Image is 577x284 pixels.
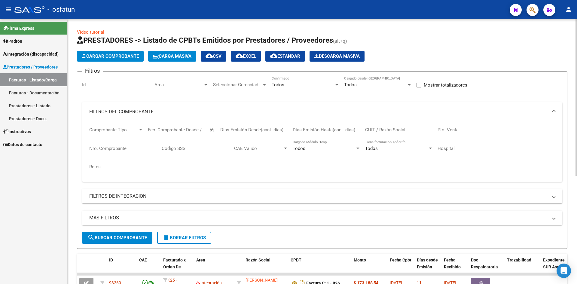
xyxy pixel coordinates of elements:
[3,38,22,44] span: Padrón
[82,102,562,121] mat-expansion-panel-header: FILTROS DEL COMPROBANTE
[107,254,137,280] datatable-header-cell: ID
[89,108,548,115] mat-panel-title: FILTROS DEL COMPROBANTE
[310,51,365,62] button: Descarga Masiva
[82,121,562,182] div: FILTROS DEL COMPROBANTE
[77,36,333,44] span: PRESTADORES -> Listado de CPBTs Emitidos por Prestadores / Proveedores
[157,232,211,244] button: Borrar Filtros
[154,82,203,87] span: Area
[161,254,194,280] datatable-header-cell: Facturado x Orden De
[243,254,288,280] datatable-header-cell: Razón Social
[137,254,161,280] datatable-header-cell: CAE
[153,53,191,59] span: Carga Masiva
[291,258,301,262] span: CPBT
[310,51,365,62] app-download-masive: Descarga masiva de comprobantes (adjuntos)
[82,67,103,75] h3: Filtros
[471,258,498,269] span: Doc Respaldatoria
[469,254,505,280] datatable-header-cell: Doc Respaldatoria
[3,64,58,70] span: Prestadores / Proveedores
[82,211,562,225] mat-expansion-panel-header: MAS FILTROS
[209,127,215,134] button: Open calendar
[89,127,138,133] span: Comprobante Tipo
[109,258,113,262] span: ID
[441,254,469,280] datatable-header-cell: Fecha Recibido
[196,258,205,262] span: Area
[206,53,221,59] span: CSV
[265,51,305,62] button: Estandar
[365,146,378,151] span: Todos
[173,127,202,133] input: End date
[351,254,387,280] datatable-header-cell: Monto
[424,81,467,89] span: Mostrar totalizadores
[234,146,283,151] span: CAE Válido
[89,215,548,221] mat-panel-title: MAS FILTROS
[314,53,360,59] span: Descarga Masiva
[163,234,170,241] mat-icon: delete
[163,258,186,269] span: Facturado x Orden De
[163,235,206,240] span: Borrar Filtros
[246,258,270,262] span: Razón Social
[77,29,104,35] a: Video tutorial
[3,128,31,135] span: Instructivos
[82,53,139,59] span: Cargar Comprobante
[82,232,152,244] button: Buscar Comprobante
[77,51,144,62] button: Cargar Comprobante
[87,234,95,241] mat-icon: search
[87,235,147,240] span: Buscar Comprobante
[543,258,570,269] span: Expediente SUR Asociado
[417,258,438,269] span: Días desde Emisión
[333,38,347,44] span: (alt+q)
[3,141,42,148] span: Datos de contacto
[236,52,243,60] mat-icon: cloud_download
[5,6,12,13] mat-icon: menu
[293,146,305,151] span: Todos
[89,193,548,200] mat-panel-title: FILTROS DE INTEGRACION
[541,254,574,280] datatable-header-cell: Expediente SUR Asociado
[139,258,147,262] span: CAE
[557,264,571,278] div: Open Intercom Messenger
[444,258,461,269] span: Fecha Recibido
[414,254,441,280] datatable-header-cell: Días desde Emisión
[201,51,226,62] button: CSV
[288,254,351,280] datatable-header-cell: CPBT
[354,258,366,262] span: Monto
[390,258,411,262] span: Fecha Cpbt
[270,53,300,59] span: Estandar
[206,52,213,60] mat-icon: cloud_download
[270,52,277,60] mat-icon: cloud_download
[213,82,262,87] span: Seleccionar Gerenciador
[272,82,284,87] span: Todos
[148,127,167,133] input: Start date
[344,82,357,87] span: Todos
[387,254,414,280] datatable-header-cell: Fecha Cpbt
[82,189,562,203] mat-expansion-panel-header: FILTROS DE INTEGRACION
[47,3,75,16] span: - osfatun
[148,51,196,62] button: Carga Masiva
[565,6,572,13] mat-icon: person
[194,254,234,280] datatable-header-cell: Area
[3,51,59,57] span: Integración (discapacidad)
[236,53,256,59] span: EXCEL
[507,258,531,262] span: Trazabilidad
[3,25,34,32] span: Firma Express
[505,254,541,280] datatable-header-cell: Trazabilidad
[231,51,261,62] button: EXCEL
